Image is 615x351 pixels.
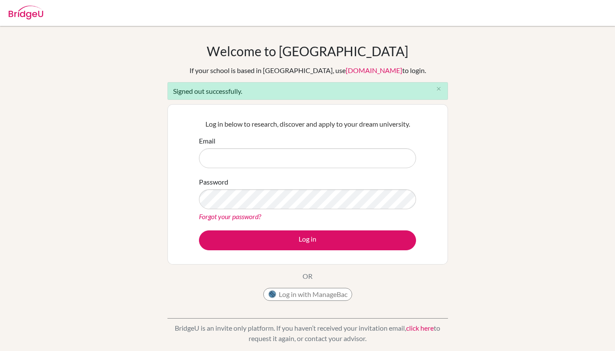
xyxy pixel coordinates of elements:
[199,119,416,129] p: Log in below to research, discover and apply to your dream university.
[207,43,408,59] h1: Welcome to [GEOGRAPHIC_DATA]
[435,86,442,92] i: close
[167,82,448,100] div: Signed out successfully.
[199,230,416,250] button: Log in
[199,177,228,187] label: Password
[406,324,434,332] a: click here
[199,212,261,220] a: Forgot your password?
[167,323,448,344] p: BridgeU is an invite only platform. If you haven’t received your invitation email, to request it ...
[346,66,402,74] a: [DOMAIN_NAME]
[9,6,43,19] img: Bridge-U
[263,288,352,301] button: Log in with ManageBac
[303,271,312,281] p: OR
[189,65,426,76] div: If your school is based in [GEOGRAPHIC_DATA], use to login.
[199,136,215,146] label: Email
[430,83,448,96] button: Close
